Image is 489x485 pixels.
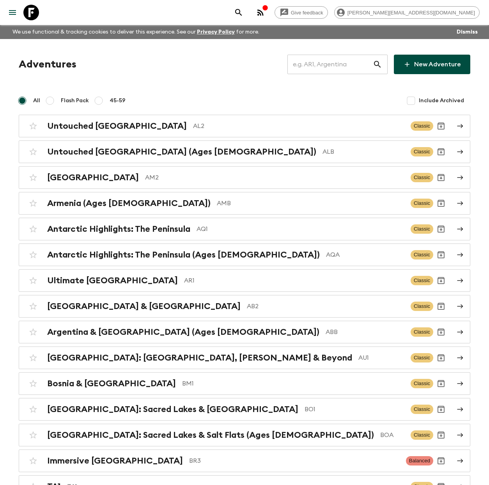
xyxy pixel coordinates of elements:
h2: [GEOGRAPHIC_DATA] [47,172,139,183]
a: Argentina & [GEOGRAPHIC_DATA] (Ages [DEMOGRAPHIC_DATA])ABBClassicArchive [19,321,470,343]
span: Flash Pack [61,97,89,105]
button: Archive [433,324,449,340]
a: Privacy Policy [197,29,235,35]
div: [PERSON_NAME][EMAIL_ADDRESS][DOMAIN_NAME] [334,6,480,19]
button: Archive [433,247,449,263]
button: Archive [433,402,449,417]
h2: Argentina & [GEOGRAPHIC_DATA] (Ages [DEMOGRAPHIC_DATA]) [47,327,319,337]
a: [GEOGRAPHIC_DATA]: Sacred Lakes & [GEOGRAPHIC_DATA]BO1ClassicArchive [19,398,470,421]
span: 45-59 [110,97,126,105]
p: AU1 [358,353,404,362]
h2: Ultimate [GEOGRAPHIC_DATA] [47,275,178,286]
a: Untouched [GEOGRAPHIC_DATA] (Ages [DEMOGRAPHIC_DATA])ALBClassicArchive [19,140,470,163]
button: Archive [433,453,449,469]
button: Archive [433,195,449,211]
a: [GEOGRAPHIC_DATA]AM2ClassicArchive [19,166,470,189]
a: Armenia (Ages [DEMOGRAPHIC_DATA])AMBClassicArchive [19,192,470,215]
span: Classic [411,199,433,208]
button: Archive [433,427,449,443]
button: Archive [433,298,449,314]
a: [GEOGRAPHIC_DATA]: [GEOGRAPHIC_DATA], [PERSON_NAME] & BeyondAU1ClassicArchive [19,346,470,369]
span: Classic [411,224,433,234]
button: menu [5,5,20,20]
span: Classic [411,327,433,337]
button: Archive [433,118,449,134]
span: Classic [411,379,433,388]
h2: Bosnia & [GEOGRAPHIC_DATA] [47,378,176,389]
h2: Immersive [GEOGRAPHIC_DATA] [47,456,183,466]
h2: [GEOGRAPHIC_DATA]: Sacred Lakes & Salt Flats (Ages [DEMOGRAPHIC_DATA]) [47,430,374,440]
a: Antarctic Highlights: The PeninsulaAQ1ClassicArchive [19,218,470,240]
a: Antarctic Highlights: The Peninsula (Ages [DEMOGRAPHIC_DATA])AQAClassicArchive [19,243,470,266]
span: Include Archived [419,97,464,105]
button: Dismiss [455,27,480,37]
h2: Armenia (Ages [DEMOGRAPHIC_DATA]) [47,198,211,208]
a: Ultimate [GEOGRAPHIC_DATA]AR1ClassicArchive [19,269,470,292]
button: Archive [433,273,449,288]
p: ALB [322,147,404,156]
p: BO1 [305,405,404,414]
a: Bosnia & [GEOGRAPHIC_DATA]BM1ClassicArchive [19,372,470,395]
span: Classic [411,121,433,131]
button: Archive [433,221,449,237]
h2: [GEOGRAPHIC_DATA] & [GEOGRAPHIC_DATA] [47,301,241,311]
p: AMB [217,199,404,208]
p: AR1 [184,276,404,285]
span: Classic [411,302,433,311]
h2: Untouched [GEOGRAPHIC_DATA] (Ages [DEMOGRAPHIC_DATA]) [47,147,316,157]
span: Classic [411,147,433,156]
button: Archive [433,350,449,366]
span: Classic [411,430,433,440]
h2: Antarctic Highlights: The Peninsula (Ages [DEMOGRAPHIC_DATA]) [47,250,320,260]
p: AL2 [193,121,404,131]
h2: [GEOGRAPHIC_DATA]: [GEOGRAPHIC_DATA], [PERSON_NAME] & Beyond [47,353,352,363]
h2: Antarctic Highlights: The Peninsula [47,224,190,234]
span: Classic [411,405,433,414]
span: Balanced [406,456,433,465]
button: Archive [433,170,449,185]
a: New Adventure [394,55,470,74]
span: Classic [411,353,433,362]
button: search adventures [231,5,246,20]
p: ABB [326,327,404,337]
a: [GEOGRAPHIC_DATA]: Sacred Lakes & Salt Flats (Ages [DEMOGRAPHIC_DATA])BOAClassicArchive [19,424,470,446]
p: We use functional & tracking cookies to deliver this experience. See our for more. [9,25,262,39]
input: e.g. AR1, Argentina [287,53,373,75]
p: AB2 [247,302,404,311]
a: Give feedback [275,6,328,19]
h2: [GEOGRAPHIC_DATA]: Sacred Lakes & [GEOGRAPHIC_DATA] [47,404,298,414]
p: AM2 [145,173,404,182]
span: Classic [411,250,433,259]
a: [GEOGRAPHIC_DATA] & [GEOGRAPHIC_DATA]AB2ClassicArchive [19,295,470,318]
span: Give feedback [287,10,328,16]
a: Untouched [GEOGRAPHIC_DATA]AL2ClassicArchive [19,115,470,137]
p: AQA [326,250,404,259]
span: [PERSON_NAME][EMAIL_ADDRESS][DOMAIN_NAME] [343,10,479,16]
h1: Adventures [19,57,76,72]
p: BR3 [189,456,400,465]
button: Archive [433,376,449,391]
h2: Untouched [GEOGRAPHIC_DATA] [47,121,187,131]
span: All [33,97,40,105]
p: BOA [380,430,404,440]
button: Archive [433,144,449,160]
p: AQ1 [197,224,404,234]
a: Immersive [GEOGRAPHIC_DATA]BR3BalancedArchive [19,449,470,472]
span: Classic [411,276,433,285]
p: BM1 [182,379,404,388]
span: Classic [411,173,433,182]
